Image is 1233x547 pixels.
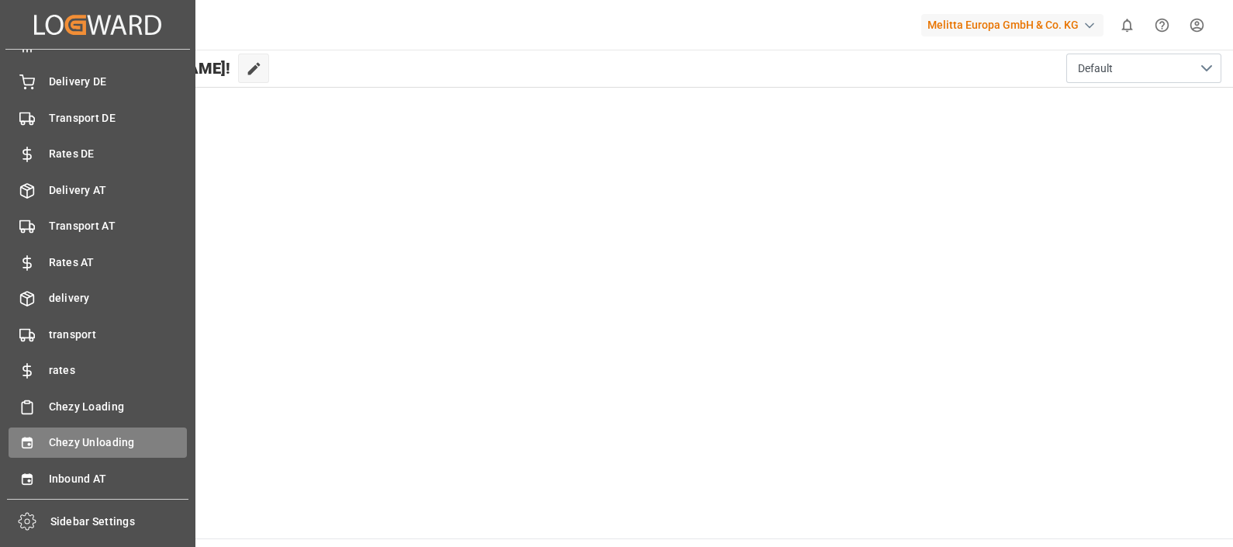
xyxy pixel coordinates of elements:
[49,290,188,306] span: delivery
[49,218,188,234] span: Transport AT
[9,211,187,241] a: Transport AT
[9,463,187,493] a: Inbound AT
[9,67,187,97] a: Delivery DE
[49,182,188,199] span: Delivery AT
[49,254,188,271] span: Rates AT
[50,514,189,530] span: Sidebar Settings
[9,283,187,313] a: delivery
[49,327,188,343] span: transport
[9,391,187,421] a: Chezy Loading
[921,14,1103,36] div: Melitta Europa GmbH & Co. KG
[9,175,187,205] a: Delivery AT
[9,139,187,169] a: Rates DE
[49,146,188,162] span: Rates DE
[9,319,187,349] a: transport
[49,471,188,487] span: Inbound AT
[49,74,188,90] span: Delivery DE
[49,434,188,451] span: Chezy Unloading
[49,110,188,126] span: Transport DE
[9,247,187,277] a: Rates AT
[1066,54,1221,83] button: open menu
[9,355,187,386] a: rates
[1110,8,1145,43] button: show 0 new notifications
[49,399,188,415] span: Chezy Loading
[1145,8,1179,43] button: Help Center
[9,102,187,133] a: Transport DE
[921,10,1110,40] button: Melitta Europa GmbH & Co. KG
[1078,61,1113,77] span: Default
[9,428,187,458] a: Chezy Unloading
[49,362,188,379] span: rates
